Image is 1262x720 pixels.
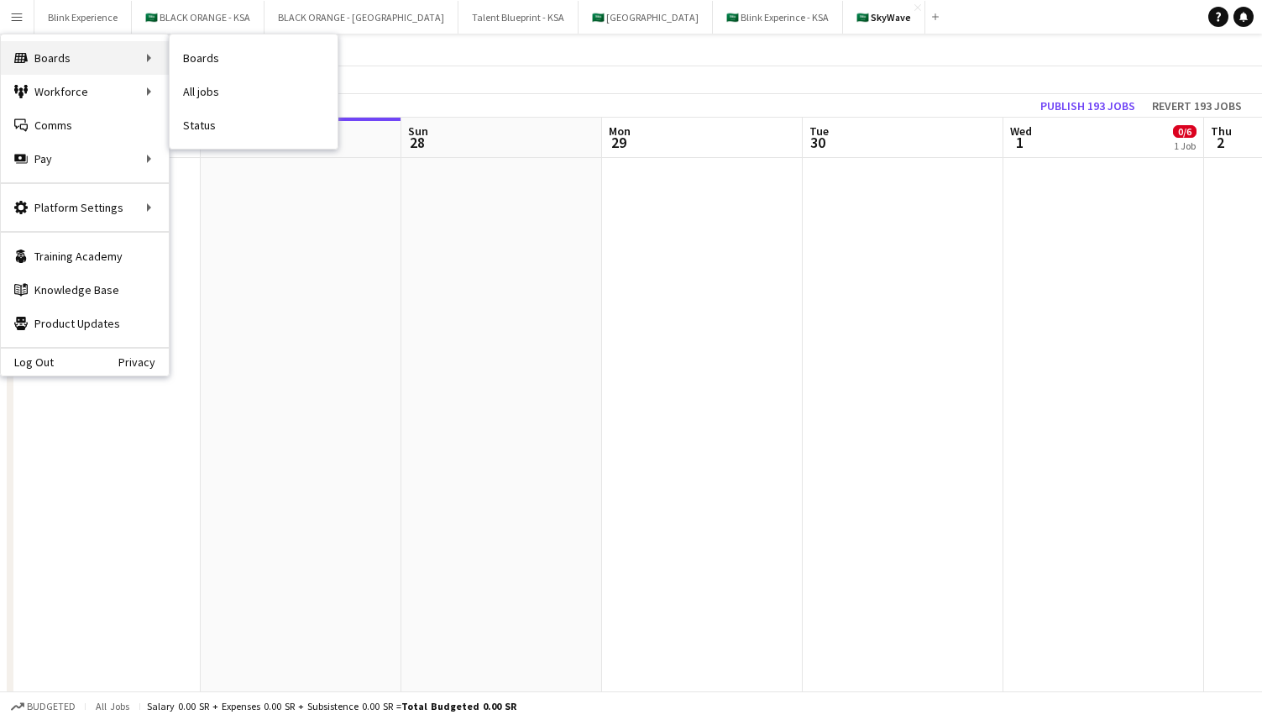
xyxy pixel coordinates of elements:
[147,700,516,712] div: Salary 0.00 SR + Expenses 0.00 SR + Subsistence 0.00 SR =
[1,75,169,108] div: Workforce
[1,355,54,369] a: Log Out
[170,108,338,142] a: Status
[809,124,829,139] span: Tue
[170,75,338,108] a: All jobs
[713,1,843,34] button: 🇸🇦 Blink Experince - KSA
[579,1,713,34] button: 🇸🇦 [GEOGRAPHIC_DATA]
[1008,133,1032,152] span: 1
[843,1,925,34] button: 🇸🇦 SkyWave
[1,108,169,142] a: Comms
[170,41,338,75] a: Boards
[1010,124,1032,139] span: Wed
[34,1,132,34] button: Blink Experience
[132,1,264,34] button: 🇸🇦 BLACK ORANGE - KSA
[1,41,169,75] div: Boards
[1145,95,1249,117] button: Revert 193 jobs
[1,191,169,224] div: Platform Settings
[406,133,428,152] span: 28
[1,239,169,273] a: Training Academy
[118,355,169,369] a: Privacy
[1173,125,1197,138] span: 0/6
[1208,133,1232,152] span: 2
[458,1,579,34] button: Talent Blueprint - KSA
[1211,124,1232,139] span: Thu
[606,133,631,152] span: 29
[8,697,78,716] button: Budgeted
[264,1,458,34] button: BLACK ORANGE - [GEOGRAPHIC_DATA]
[1,273,169,307] a: Knowledge Base
[1034,95,1142,117] button: Publish 193 jobs
[27,701,76,712] span: Budgeted
[1174,139,1196,152] div: 1 Job
[1,142,169,176] div: Pay
[1,307,169,340] a: Product Updates
[401,700,516,712] span: Total Budgeted 0.00 SR
[408,124,428,139] span: Sun
[609,124,631,139] span: Mon
[807,133,829,152] span: 30
[92,700,133,712] span: All jobs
